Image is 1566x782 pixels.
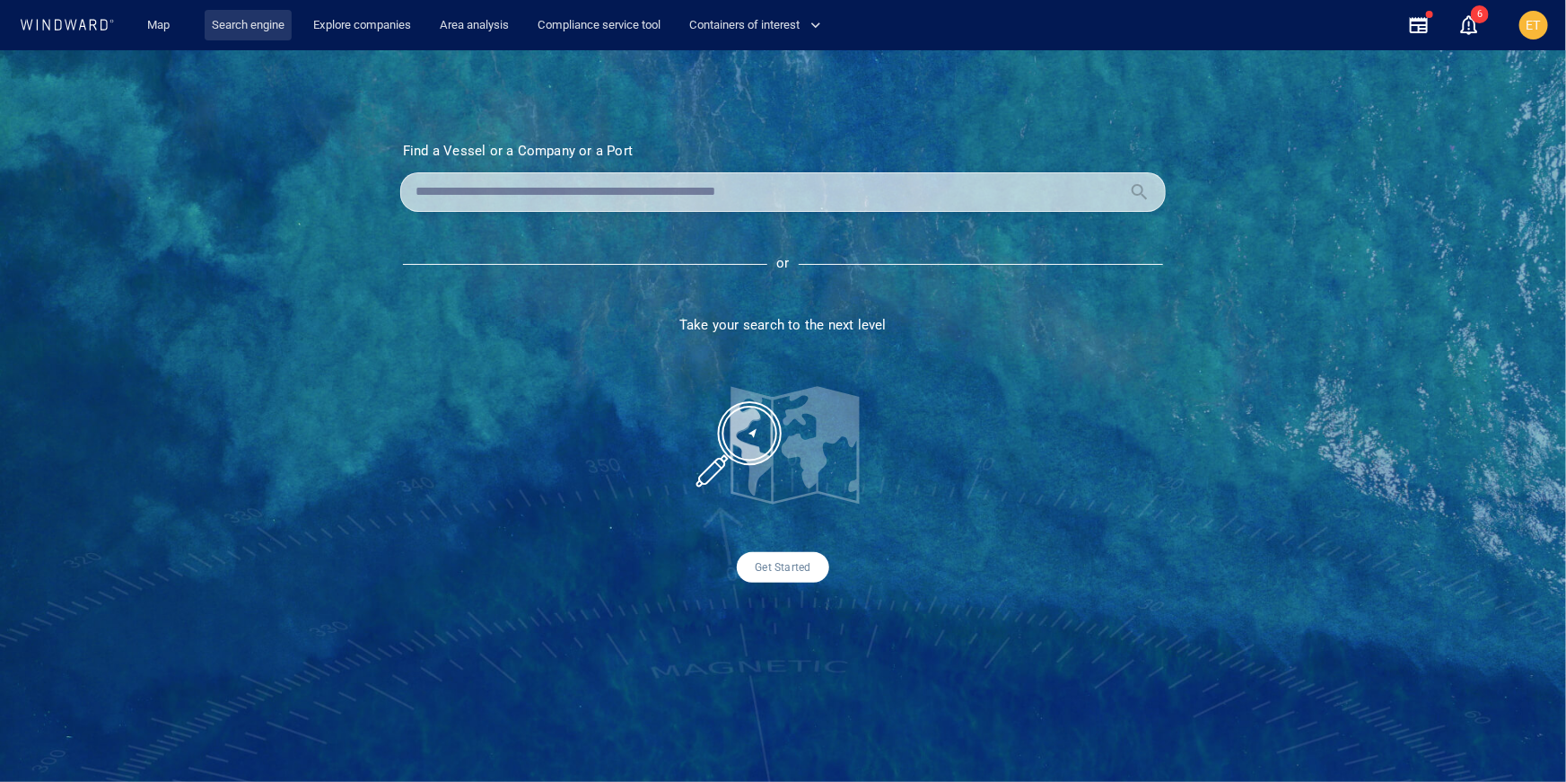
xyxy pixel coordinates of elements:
a: Search engine [205,10,292,41]
div: Notification center [1458,14,1480,36]
button: Containers of interest [682,10,836,41]
h3: Find a Vessel or a Company or a Port [403,143,1163,159]
h4: Take your search to the next level [400,317,1166,333]
iframe: Chat [1490,701,1553,769]
span: Containers of interest [689,15,821,36]
a: Map [140,10,183,41]
a: Get Started [737,552,828,583]
button: ET [1516,7,1552,43]
button: 6 [1458,14,1480,36]
span: or [776,257,789,272]
a: Area analysis [433,10,516,41]
a: 6 [1455,11,1483,40]
span: ET [1527,18,1542,32]
a: Compliance service tool [530,10,668,41]
a: Explore companies [306,10,418,41]
button: Map [133,10,190,41]
span: 6 [1471,5,1489,23]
